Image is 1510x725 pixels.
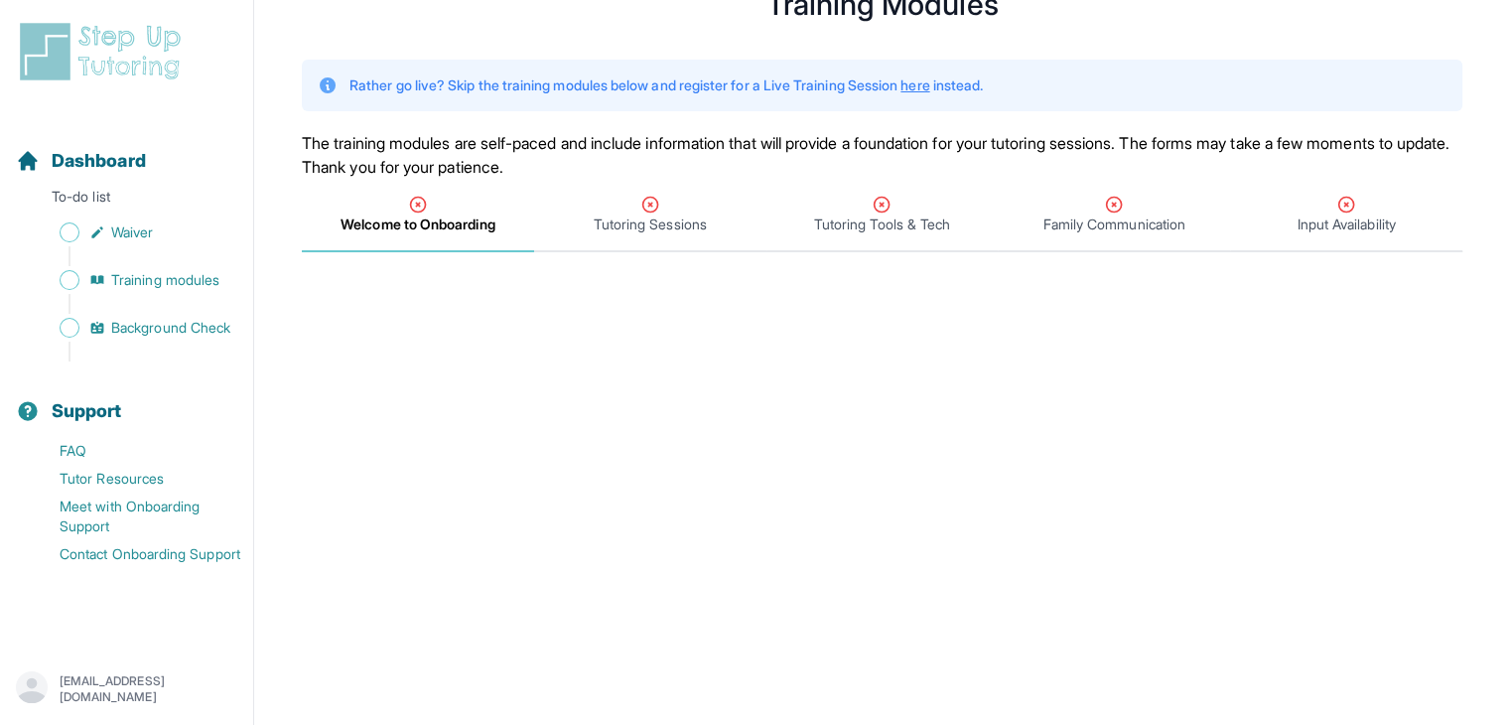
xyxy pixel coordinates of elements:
span: Family Communication [1043,215,1185,234]
p: [EMAIL_ADDRESS][DOMAIN_NAME] [60,673,237,705]
span: Background Check [111,318,230,338]
span: Waiver [111,222,153,242]
a: Training modules [16,266,253,294]
a: Waiver [16,218,253,246]
span: Dashboard [52,147,146,175]
span: Welcome to Onboarding [341,215,494,234]
img: logo [16,20,193,83]
button: Dashboard [8,115,245,183]
a: Tutor Resources [16,465,253,493]
a: FAQ [16,437,253,465]
span: Training modules [111,270,219,290]
p: Rather go live? Skip the training modules below and register for a Live Training Session instead. [349,75,983,95]
a: here [900,76,929,93]
a: Background Check [16,314,253,342]
p: To-do list [8,187,245,215]
p: The training modules are self-paced and include information that will provide a foundation for yo... [302,131,1462,179]
span: Tutoring Sessions [594,215,707,234]
button: [EMAIL_ADDRESS][DOMAIN_NAME] [16,671,237,707]
button: Support [8,365,245,433]
span: Input Availability [1297,215,1395,234]
span: Support [52,397,122,425]
a: Dashboard [16,147,146,175]
a: Meet with Onboarding Support [16,493,253,540]
span: Tutoring Tools & Tech [814,215,950,234]
a: Contact Onboarding Support [16,540,253,568]
nav: Tabs [302,179,1462,252]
